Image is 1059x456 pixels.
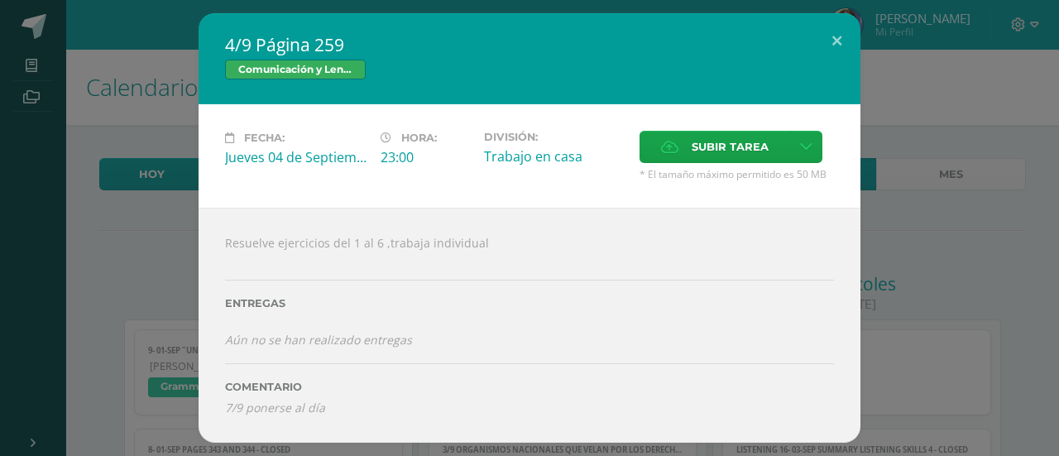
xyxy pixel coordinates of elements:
span: Fecha: [244,132,285,144]
span: Comunicación y Lenguaje [225,60,366,79]
h2: 4/9 Página 259 [225,33,834,56]
i: Aún no se han realizado entregas [225,332,412,348]
label: Entregas [225,297,834,310]
div: 23:00 [381,148,471,166]
span: * El tamaño máximo permitido es 50 MB [640,167,834,181]
i: 7/9 ponerse al día [225,400,325,415]
span: Subir tarea [692,132,769,162]
div: Trabajo en casa [484,147,626,166]
label: Comentario [225,381,834,393]
button: Close (Esc) [813,13,860,70]
span: Hora: [401,132,437,144]
label: División: [484,131,626,143]
div: Resuelve ejercicios del 1 al 6 ,trabaja individual [199,208,860,443]
div: Jueves 04 de Septiembre [225,148,367,166]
